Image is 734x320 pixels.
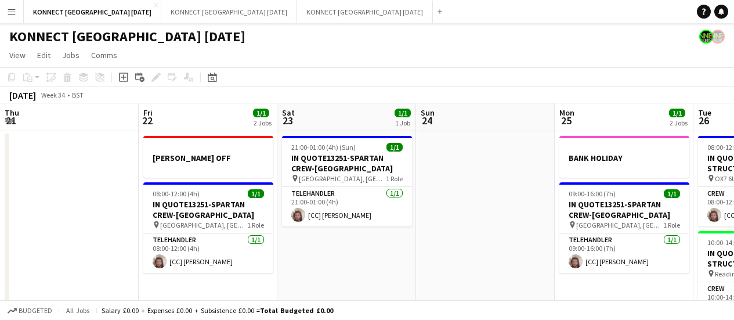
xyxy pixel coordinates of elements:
span: 09:00-16:00 (7h) [569,189,616,198]
a: View [5,48,30,63]
span: [GEOGRAPHIC_DATA], [GEOGRAPHIC_DATA] [160,221,247,229]
a: Jobs [57,48,84,63]
span: Thu [5,107,19,118]
app-user-avatar: Konnect 24hr EMERGENCY NR* [711,30,725,44]
span: 21:00-01:00 (4h) (Sun) [291,143,356,152]
div: BST [72,91,84,99]
span: 24 [419,114,435,127]
span: Total Budgeted £0.00 [260,306,333,315]
span: Jobs [62,50,79,60]
button: Budgeted [6,304,54,317]
span: 1 Role [386,174,403,183]
app-card-role: Telehandler1/108:00-12:00 (4h)[CC] [PERSON_NAME] [143,233,273,273]
app-job-card: 21:00-01:00 (4h) (Sun)1/1IN QUOTE13251-SPARTAN CREW-[GEOGRAPHIC_DATA] [GEOGRAPHIC_DATA], [GEOGRAP... [282,136,412,226]
app-job-card: BANK HOLIDAY [559,136,689,178]
h1: KONNECT [GEOGRAPHIC_DATA] [DATE] [9,28,245,45]
h3: IN QUOTE13251-SPARTAN CREW-[GEOGRAPHIC_DATA] [559,199,689,220]
span: [GEOGRAPHIC_DATA], [GEOGRAPHIC_DATA] [299,174,386,183]
h3: BANK HOLIDAY [559,153,689,163]
a: Comms [86,48,122,63]
h3: [PERSON_NAME] OFF [143,153,273,163]
span: Sun [421,107,435,118]
app-job-card: 09:00-16:00 (7h)1/1IN QUOTE13251-SPARTAN CREW-[GEOGRAPHIC_DATA] [GEOGRAPHIC_DATA], [GEOGRAPHIC_DA... [559,182,689,273]
div: 2 Jobs [670,118,688,127]
button: KONNECT [GEOGRAPHIC_DATA] [DATE] [297,1,433,23]
app-card-role: Telehandler1/121:00-01:00 (4h)[CC] [PERSON_NAME] [282,187,412,226]
div: 2 Jobs [254,118,272,127]
app-card-role: Telehandler1/109:00-16:00 (7h)[CC] [PERSON_NAME] [559,233,689,273]
span: Week 34 [38,91,67,99]
app-user-avatar: Konnect 24hr EMERGENCY NR* [699,30,713,44]
h3: IN QUOTE13251-SPARTAN CREW-[GEOGRAPHIC_DATA] [143,199,273,220]
span: 1/1 [664,189,680,198]
span: Tue [698,107,711,118]
button: KONNECT [GEOGRAPHIC_DATA] [DATE] [24,1,161,23]
span: 25 [558,114,574,127]
span: 1/1 [386,143,403,152]
span: Mon [559,107,574,118]
a: Edit [32,48,55,63]
button: KONNECT [GEOGRAPHIC_DATA] [DATE] [161,1,297,23]
span: Fri [143,107,153,118]
span: View [9,50,26,60]
span: 1/1 [669,109,685,117]
span: All jobs [64,306,92,315]
span: 08:00-12:00 (4h) [153,189,200,198]
span: 21 [3,114,19,127]
span: 26 [696,114,711,127]
span: Budgeted [19,307,52,315]
span: 1/1 [248,189,264,198]
span: Edit [37,50,50,60]
span: 1 Role [247,221,264,229]
span: Sat [282,107,295,118]
app-job-card: [PERSON_NAME] OFF [143,136,273,178]
span: Comms [91,50,117,60]
div: 1 Job [395,118,410,127]
div: [DATE] [9,89,36,101]
h3: IN QUOTE13251-SPARTAN CREW-[GEOGRAPHIC_DATA] [282,153,412,174]
app-job-card: 08:00-12:00 (4h)1/1IN QUOTE13251-SPARTAN CREW-[GEOGRAPHIC_DATA] [GEOGRAPHIC_DATA], [GEOGRAPHIC_DA... [143,182,273,273]
span: 1 Role [663,221,680,229]
span: 23 [280,114,295,127]
span: 1/1 [395,109,411,117]
span: 22 [142,114,153,127]
span: 1/1 [253,109,269,117]
div: Salary £0.00 + Expenses £0.00 + Subsistence £0.00 = [102,306,333,315]
span: [GEOGRAPHIC_DATA], [GEOGRAPHIC_DATA] [576,221,663,229]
